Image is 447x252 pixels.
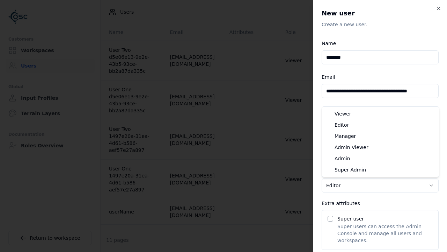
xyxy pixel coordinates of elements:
[335,144,368,151] span: Admin Viewer
[335,133,356,140] span: Manager
[335,121,349,128] span: Editor
[335,155,350,162] span: Admin
[335,110,351,117] span: Viewer
[335,166,366,173] span: Super Admin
